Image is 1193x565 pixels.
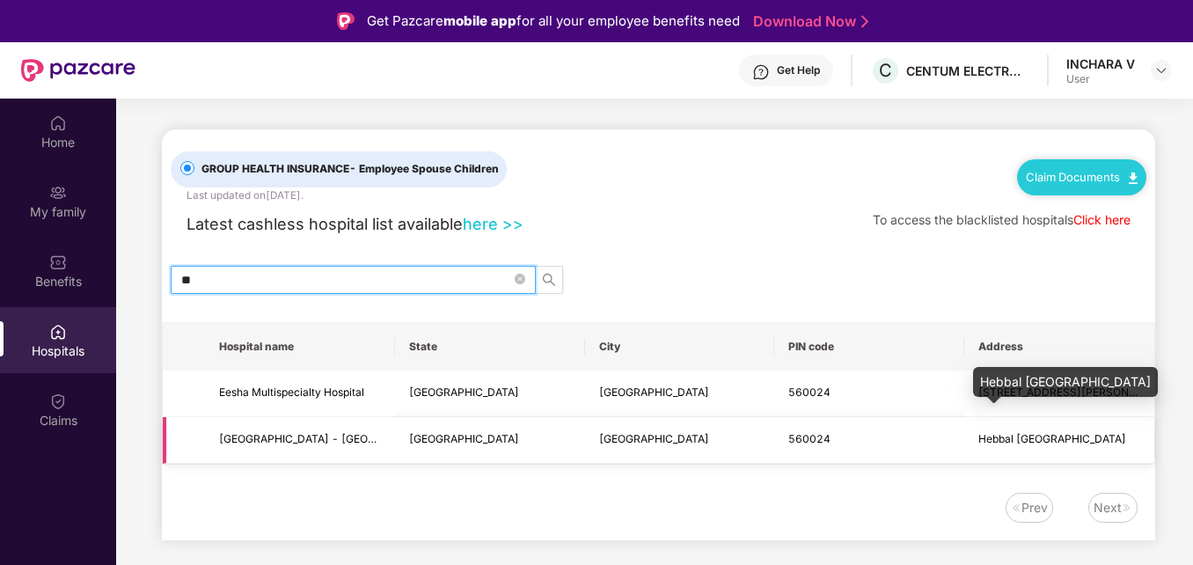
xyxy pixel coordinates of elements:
td: Karnataka [395,371,585,417]
td: Bangalore [585,417,775,464]
th: PIN code [774,323,964,371]
div: Prev [1021,498,1048,517]
span: 560024 [788,432,831,445]
span: [GEOGRAPHIC_DATA] [599,385,709,399]
span: To access the blacklisted hospitals [873,212,1073,227]
th: City [585,323,775,371]
img: svg+xml;base64,PHN2ZyBpZD0iQmVuZWZpdHMiIHhtbG5zPSJodHRwOi8vd3d3LnczLm9yZy8yMDAwL3N2ZyIgd2lkdGg9Ij... [49,253,67,271]
img: svg+xml;base64,PHN2ZyB4bWxucz0iaHR0cDovL3d3dy53My5vcmcvMjAwMC9zdmciIHdpZHRoPSIxMC40IiBoZWlnaHQ9Ij... [1129,172,1138,184]
img: svg+xml;base64,PHN2ZyBpZD0iQ2xhaW0iIHhtbG5zPSJodHRwOi8vd3d3LnczLm9yZy8yMDAwL3N2ZyIgd2lkdGg9IjIwIi... [49,393,67,410]
img: svg+xml;base64,PHN2ZyBpZD0iRHJvcGRvd24tMzJ4MzIiIHhtbG5zPSJodHRwOi8vd3d3LnczLm9yZy8yMDAwL3N2ZyIgd2... [1154,63,1168,77]
td: 11 & 30 Ward No 6 Ramaiah Complex Bhuvaneshwari Nagar, Maruthi Layout Dasarahalli Main Road HA Farm [964,371,1154,417]
span: - Employee Spouse Children [349,162,499,175]
span: [GEOGRAPHIC_DATA] [409,432,519,445]
img: svg+xml;base64,PHN2ZyB4bWxucz0iaHR0cDovL3d3dy53My5vcmcvMjAwMC9zdmciIHdpZHRoPSIxNiIgaGVpZ2h0PSIxNi... [1122,503,1132,513]
div: Hebbal [GEOGRAPHIC_DATA] [973,367,1158,397]
a: Claim Documents [1026,170,1138,184]
td: Hebbal Kirloskar Business Park, Bellary Road [964,417,1154,464]
a: here >> [463,215,523,233]
span: Latest cashless hospital list available [187,215,463,233]
div: Next [1094,498,1122,517]
span: Hospital name [219,340,381,354]
th: Hospital name [205,323,395,371]
strong: mobile app [443,12,516,29]
div: CENTUM ELECTRONICS LIMITED [906,62,1029,79]
span: 560024 [788,385,831,399]
img: svg+xml;base64,PHN2ZyB3aWR0aD0iMjAiIGhlaWdodD0iMjAiIHZpZXdCb3g9IjAgMCAyMCAyMCIgZmlsbD0ibm9uZSIgeG... [49,184,67,202]
td: Eesha Multispecialty Hospital [205,371,395,417]
img: svg+xml;base64,PHN2ZyBpZD0iSGVscC0zMngzMiIgeG1sbnM9Imh0dHA6Ly93d3cudzMub3JnLzIwMDAvc3ZnIiB3aWR0aD... [752,63,770,81]
div: Last updated on [DATE] . [187,187,304,203]
span: search [536,273,562,287]
img: Stroke [861,12,868,31]
a: Click here [1073,212,1131,227]
img: svg+xml;base64,PHN2ZyB4bWxucz0iaHR0cDovL3d3dy53My5vcmcvMjAwMC9zdmciIHdpZHRoPSIxNiIgaGVpZ2h0PSIxNi... [1011,503,1021,513]
span: C [879,60,892,81]
span: [GEOGRAPHIC_DATA] [599,432,709,445]
th: State [395,323,585,371]
span: [GEOGRAPHIC_DATA] [409,385,519,399]
div: INCHARA V [1066,55,1135,72]
button: search [535,266,563,294]
td: MANIPAL HOSPITAL - HEBBAL [205,417,395,464]
div: Get Pazcare for all your employee benefits need [367,11,740,32]
img: svg+xml;base64,PHN2ZyBpZD0iSG9tZSIgeG1sbnM9Imh0dHA6Ly93d3cudzMub3JnLzIwMDAvc3ZnIiB3aWR0aD0iMjAiIG... [49,114,67,132]
span: Eesha Multispecialty Hospital [219,385,364,399]
th: Address [964,323,1154,371]
div: Get Help [777,63,820,77]
span: close-circle [515,274,525,284]
img: svg+xml;base64,PHN2ZyBpZD0iSG9zcGl0YWxzIiB4bWxucz0iaHR0cDovL3d3dy53My5vcmcvMjAwMC9zdmciIHdpZHRoPS... [49,323,67,341]
img: New Pazcare Logo [21,59,135,82]
img: Logo [337,12,355,30]
span: close-circle [515,271,525,288]
span: GROUP HEALTH INSURANCE [194,161,506,178]
span: [GEOGRAPHIC_DATA] - [GEOGRAPHIC_DATA] [219,432,451,445]
a: Download Now [753,12,863,31]
td: Bangalore [585,371,775,417]
span: Address [978,340,1140,354]
div: User [1066,72,1135,86]
td: Karnataka [395,417,585,464]
span: Hebbal [GEOGRAPHIC_DATA] [978,432,1126,445]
